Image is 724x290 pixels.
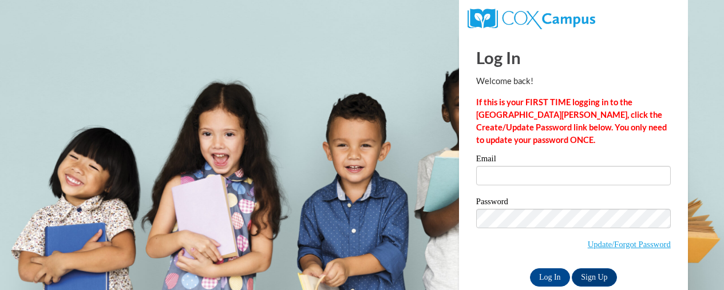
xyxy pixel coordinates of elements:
[476,97,667,145] strong: If this is your FIRST TIME logging in to the [GEOGRAPHIC_DATA][PERSON_NAME], click the Create/Upd...
[468,13,595,23] a: COX Campus
[588,240,671,249] a: Update/Forgot Password
[468,9,595,29] img: COX Campus
[572,268,616,287] a: Sign Up
[476,46,671,69] h1: Log In
[476,154,671,166] label: Email
[530,268,570,287] input: Log In
[476,75,671,88] p: Welcome back!
[476,197,671,209] label: Password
